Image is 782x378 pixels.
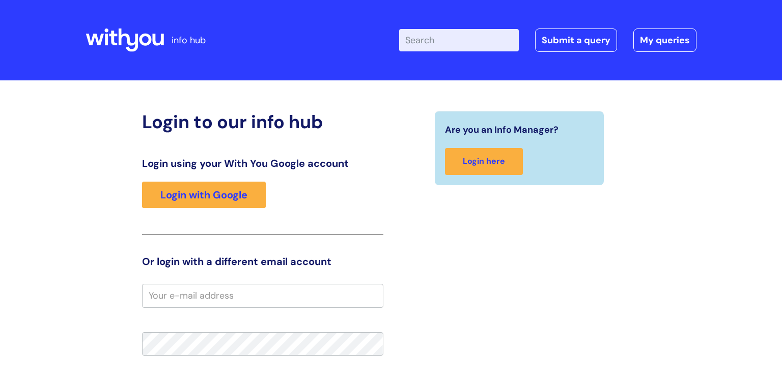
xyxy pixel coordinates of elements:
span: Are you an Info Manager? [445,122,558,138]
a: Login with Google [142,182,266,208]
input: Search [399,29,519,51]
p: info hub [172,32,206,48]
h2: Login to our info hub [142,111,383,133]
a: My queries [633,28,696,52]
a: Login here [445,148,523,175]
a: Submit a query [535,28,617,52]
h3: Login using your With You Google account [142,157,383,169]
input: Your e-mail address [142,284,383,307]
h3: Or login with a different email account [142,255,383,268]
